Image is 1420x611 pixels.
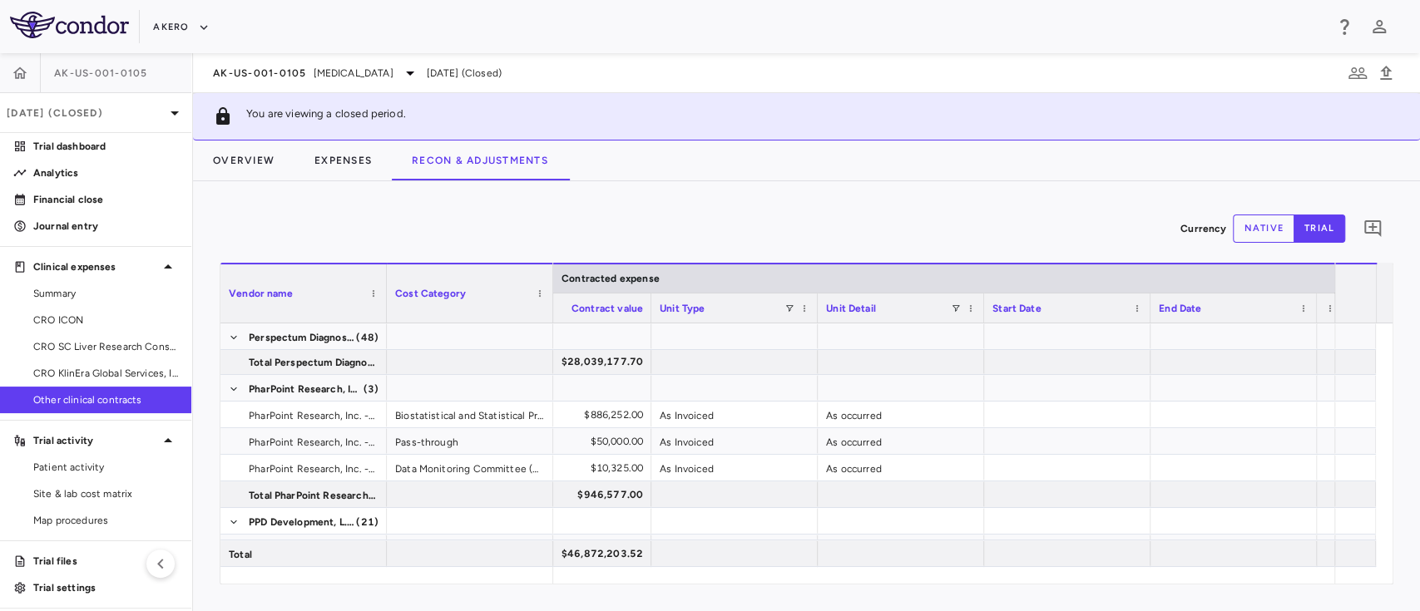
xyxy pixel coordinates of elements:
[651,455,818,480] div: As Invoiced
[249,324,354,351] span: Perspectum Diagnostics - 5597
[33,165,178,180] p: Analytics
[33,339,178,354] span: CRO SC Liver Research Consortium LLC
[249,509,354,535] span: PPD Development, L.P. - 5558
[992,303,1041,314] span: Start Date
[33,313,178,328] span: CRO ICON
[1358,214,1387,243] button: Add comment
[651,402,818,427] div: As Invoiced
[660,303,705,314] span: Unit Type
[500,428,643,455] div: $50,000.00
[562,273,660,284] span: Contracted expense
[651,428,818,454] div: As Invoiced
[249,535,377,562] span: PPD Development, L.P. - 5558
[1233,214,1294,243] button: native
[1363,219,1383,239] svg: Add comment
[364,376,379,402] span: (3)
[356,509,379,535] span: (21)
[818,402,984,427] div: As occurred
[213,67,307,80] span: AK-US-001-0105
[7,106,165,121] p: [DATE] (Closed)
[387,402,553,427] div: Biostatistical and Statistical Programming Services
[246,106,406,126] p: You are viewing a closed period.
[249,456,377,482] span: PharPoint Research, Inc. - 5545
[294,140,392,180] button: Expenses
[387,428,553,454] div: Pass-through
[33,460,178,475] span: Patient activity
[153,14,209,41] button: Akero
[249,482,377,509] span: Total PharPoint Research, Inc. - 5545
[33,139,178,154] p: Trial dashboard
[33,486,178,501] span: Site & lab cost matrix
[392,140,568,180] button: Recon & Adjustments
[500,402,643,428] div: $886,252.00
[651,535,818,560] div: As Invoiced
[249,349,377,376] span: Total Perspectum Diagnostics - 5597
[387,455,553,480] div: Data Monitoring Committee (DMC)
[356,324,379,351] span: (48)
[1180,221,1226,236] p: Currency
[33,392,178,407] span: Other clinical contracts
[33,554,178,569] p: Trial files
[818,455,984,480] div: As occurred
[500,540,643,567] div: $46,872,203.52
[1294,214,1345,243] button: trial
[33,580,178,595] p: Trial settings
[193,140,294,180] button: Overview
[249,429,377,456] span: PharPoint Research, Inc. - 5545
[387,535,553,560] div: Analytical
[33,513,178,528] span: Map procedures
[500,348,643,375] div: $28,039,177.70
[10,12,129,38] img: logo-full-BYUhSk78.svg
[249,402,377,429] span: PharPoint Research, Inc. - 5545
[229,541,252,568] span: Total
[500,455,643,481] div: $10,325.00
[500,481,643,508] div: $946,577.00
[314,66,393,81] span: [MEDICAL_DATA]
[818,535,984,560] div: As occurred
[395,288,466,299] span: Cost Category
[33,192,178,207] p: Financial close
[33,259,158,274] p: Clinical expenses
[818,428,984,454] div: As occurred
[427,66,502,81] span: [DATE] (Closed)
[249,376,362,402] span: PharPoint Research, Inc. - 5545
[229,288,293,299] span: Vendor name
[33,366,178,381] span: CRO KlinEra Global Services, Inc
[33,433,158,448] p: Trial activity
[1159,303,1201,314] span: End Date
[33,219,178,234] p: Journal entry
[826,303,876,314] span: Unit Detail
[571,303,643,314] span: Contract value
[54,67,148,80] span: AK-US-001-0105
[33,286,178,301] span: Summary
